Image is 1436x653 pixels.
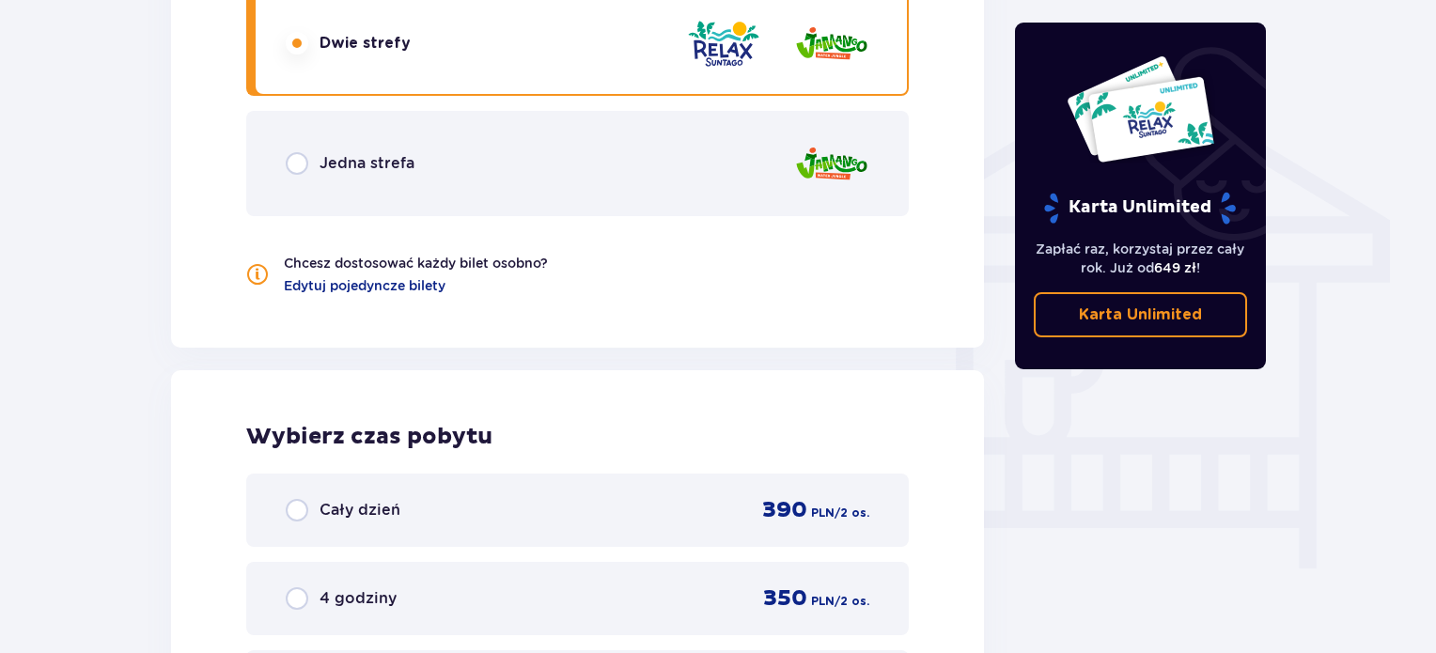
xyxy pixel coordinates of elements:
[794,17,869,70] img: Jamango
[794,137,869,191] img: Jamango
[811,505,835,521] span: PLN
[762,496,807,524] span: 390
[320,588,397,609] span: 4 godziny
[1034,292,1248,337] a: Karta Unlimited
[320,33,411,54] span: Dwie strefy
[1034,240,1248,277] p: Zapłać raz, korzystaj przez cały rok. Już od !
[1154,260,1196,275] span: 649 zł
[320,153,414,174] span: Jedna strefa
[1079,304,1202,325] p: Karta Unlimited
[246,423,909,451] h2: Wybierz czas pobytu
[284,276,445,295] a: Edytuj pojedyncze bilety
[835,505,869,521] span: / 2 os.
[811,593,835,610] span: PLN
[835,593,869,610] span: / 2 os.
[763,584,807,613] span: 350
[1042,192,1238,225] p: Karta Unlimited
[1066,54,1215,163] img: Dwie karty całoroczne do Suntago z napisem 'UNLIMITED RELAX', na białym tle z tropikalnymi liśćmi...
[686,17,761,70] img: Relax
[284,254,548,272] p: Chcesz dostosować każdy bilet osobno?
[320,500,400,521] span: Cały dzień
